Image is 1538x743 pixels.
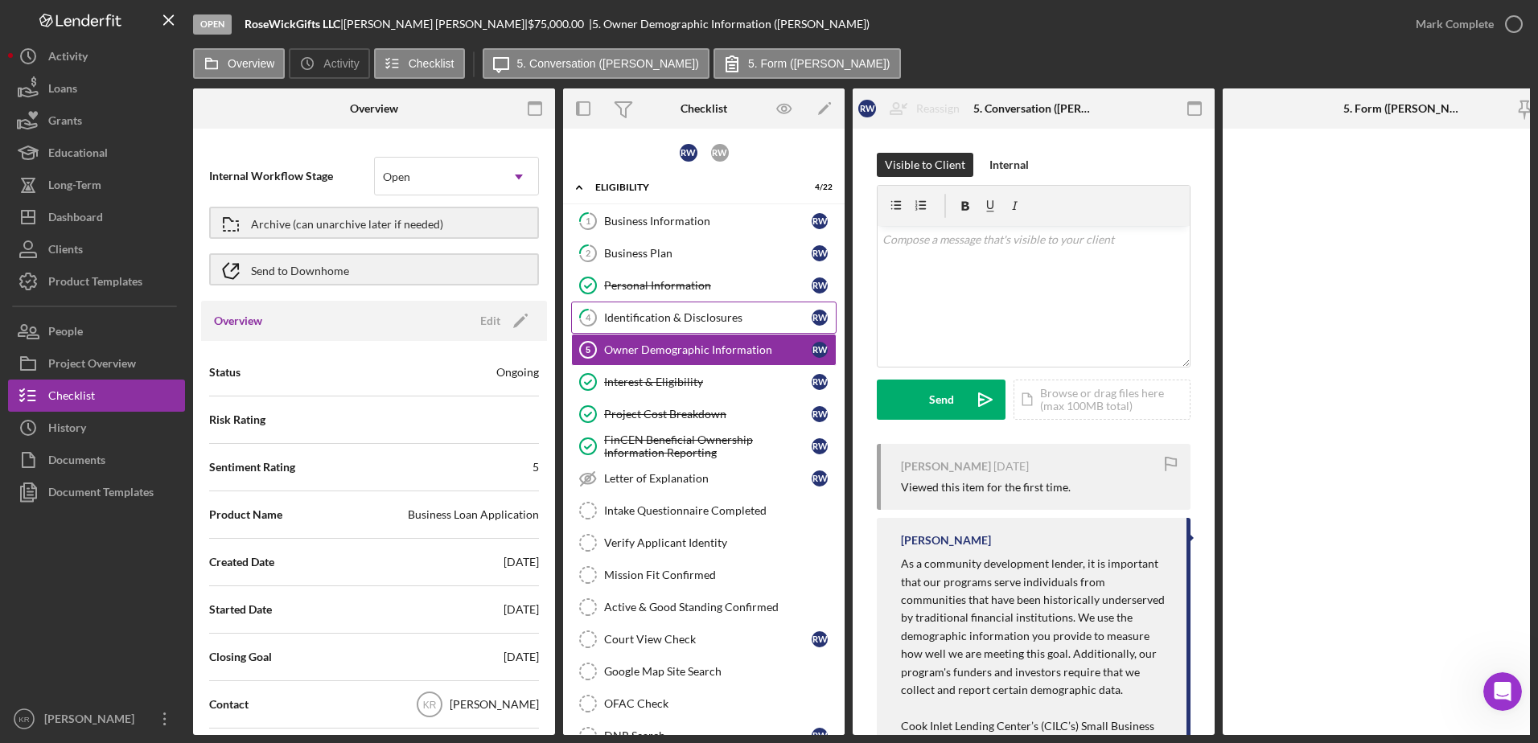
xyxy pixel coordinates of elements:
[48,169,101,205] div: Long-Term
[586,248,590,258] tspan: 2
[228,57,274,70] label: Overview
[37,542,70,553] span: Home
[209,207,539,239] button: Archive (can unarchive later if needed)
[8,201,185,233] a: Dashboard
[48,412,86,448] div: History
[929,380,954,420] div: Send
[604,279,812,292] div: Personal Information
[209,168,374,184] span: Internal Workflow Stage
[8,380,185,412] a: Checklist
[209,507,282,523] span: Product Name
[8,444,185,476] button: Documents
[350,102,398,115] div: Overview
[812,245,828,261] div: R W
[604,601,836,614] div: Active & Good Standing Confirmed
[604,408,812,421] div: Project Cost Breakdown
[571,655,837,688] a: Google Map Site Search
[16,162,75,179] span: 15 articles
[8,72,185,105] button: Loans
[48,265,142,302] div: Product Templates
[8,40,185,72] button: Activity
[680,144,697,162] div: R W
[604,729,812,742] div: DNR Search
[504,601,539,618] div: [DATE]
[141,7,184,35] h1: Help
[245,18,343,31] div: |
[586,345,590,355] tspan: 5
[16,392,286,409] p: Managing Participants
[812,213,828,229] div: R W
[408,507,539,523] div: Business Loan Application
[901,555,1170,699] p: As a community development lender, it is important that our programs serve individuals from commu...
[604,504,836,517] div: Intake Questionnaire Completed
[134,542,189,553] span: Messages
[8,703,185,735] button: KR[PERSON_NAME]
[209,459,295,475] span: Sentiment Rating
[40,703,145,739] div: [PERSON_NAME]
[8,315,185,347] a: People
[604,665,836,678] div: Google Map Site Search
[901,534,991,547] div: [PERSON_NAME]
[812,438,828,454] div: R W
[19,715,29,724] text: KR
[604,536,836,549] div: Verify Applicant Identity
[571,623,837,655] a: Court View CheckRW
[877,380,1005,420] button: Send
[8,233,185,265] button: Clients
[571,430,837,462] a: FinCEN Beneficial Ownership Information ReportingRW
[209,253,539,285] button: Send to Downhome
[16,224,75,241] span: 52 articles
[858,100,876,117] div: R W
[812,277,828,294] div: R W
[8,105,185,137] button: Grants
[812,470,828,486] div: R W
[989,153,1029,177] div: Internal
[209,554,274,570] span: Created Date
[16,466,68,483] span: 7 articles
[681,102,727,115] div: Checklist
[604,633,812,646] div: Court View Check
[423,700,437,711] text: KR
[517,57,699,70] label: 5. Conversation ([PERSON_NAME])
[383,170,410,183] div: Open
[804,183,833,192] div: 4 / 22
[8,347,185,380] button: Project Overview
[973,102,1094,115] div: 5. Conversation ([PERSON_NAME])
[48,72,77,109] div: Loans
[8,137,185,169] button: Educational
[981,153,1037,177] button: Internal
[48,105,82,141] div: Grants
[571,559,837,591] a: Mission Fit Confirmed
[48,40,88,76] div: Activity
[571,398,837,430] a: Project Cost BreakdownRW
[16,204,286,221] p: How-To
[16,413,286,463] p: How to set-up and use the Participants feature to manage co-borrowers, guarantors, and co-owners ...
[209,601,272,618] span: Started Date
[374,48,465,79] button: Checklist
[48,347,136,384] div: Project Overview
[10,42,311,73] div: Search for helpSearch for help
[504,649,539,665] div: [DATE]
[1416,8,1494,40] div: Mark Complete
[812,631,828,647] div: R W
[1400,8,1530,40] button: Mark Complete
[571,205,837,237] a: 1Business InformationRW
[8,169,185,201] button: Long-Term
[571,527,837,559] a: Verify Applicant Identity
[916,92,960,125] div: Reassign
[571,495,837,527] a: Intake Questionnaire Completed
[483,48,709,79] button: 5. Conversation ([PERSON_NAME])
[8,412,185,444] button: History
[748,57,890,70] label: 5. Form ([PERSON_NAME])
[282,6,311,35] div: Close
[571,237,837,269] a: 2Business PlanRW
[571,334,837,366] a: 5Owner Demographic InformationRW
[885,153,965,177] div: Visible to Client
[528,18,589,31] div: $75,000.00
[586,216,590,226] tspan: 1
[1343,102,1464,115] div: 5. Form ([PERSON_NAME])
[711,144,729,162] div: R W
